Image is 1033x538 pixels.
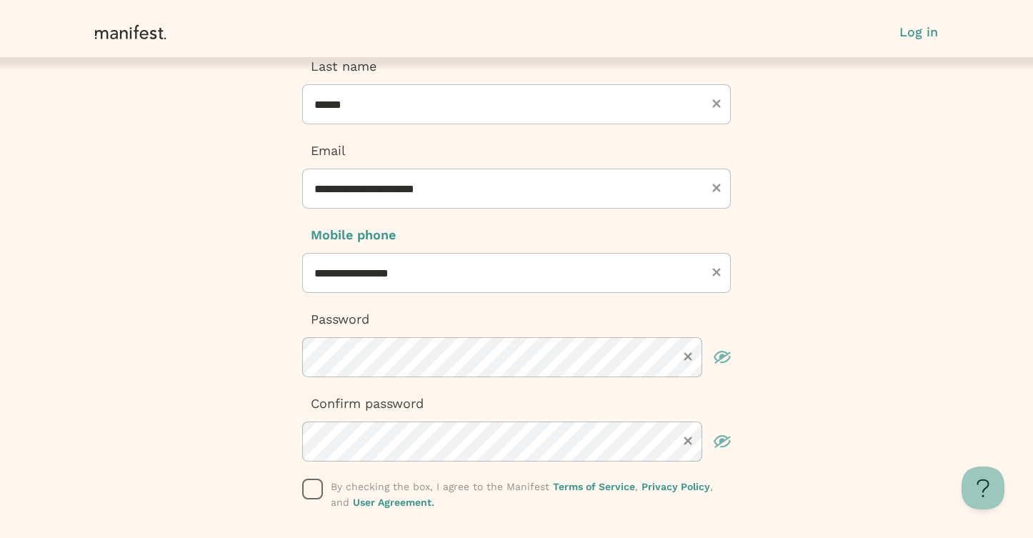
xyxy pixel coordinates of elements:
[353,497,434,508] a: User Agreement.
[302,226,731,244] p: Mobile phone
[302,141,731,160] p: Email
[302,310,731,329] p: Password
[331,481,713,508] span: By checking the box, I agree to the Manifest , , and
[553,481,635,492] a: Terms of Service
[899,23,938,41] button: Log in
[642,481,710,492] a: Privacy Policy
[962,467,1004,509] iframe: Toggle Customer Support
[302,394,731,413] p: Confirm password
